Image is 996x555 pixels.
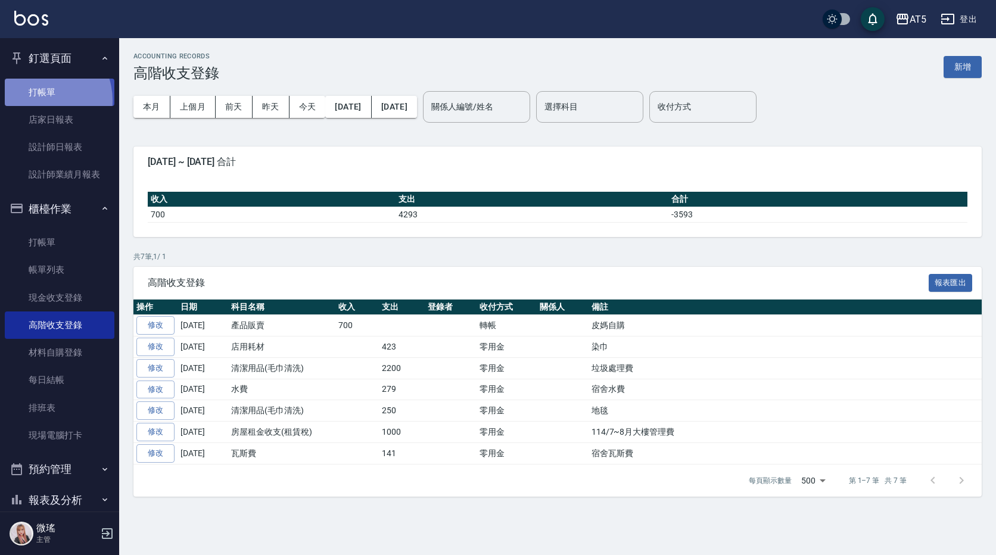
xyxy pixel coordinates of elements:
button: 預約管理 [5,454,114,485]
td: [DATE] [178,357,228,379]
td: [DATE] [178,336,228,358]
div: AT5 [910,12,926,27]
td: 2200 [379,357,425,379]
a: 每日結帳 [5,366,114,394]
span: 高階收支登錄 [148,277,929,289]
td: [DATE] [178,315,228,336]
td: 零用金 [477,400,537,422]
button: 本月 [133,96,170,118]
td: 清潔用品(毛巾清洗) [228,357,335,379]
th: 合計 [668,192,967,207]
th: 備註 [589,300,982,315]
a: 新增 [944,61,982,72]
th: 操作 [133,300,178,315]
td: [DATE] [178,442,228,464]
td: -3593 [668,207,967,222]
button: AT5 [891,7,931,32]
button: save [861,7,885,31]
img: Person [10,522,33,545]
p: 共 7 筆, 1 / 1 [133,251,982,262]
th: 登錄者 [425,300,477,315]
td: 141 [379,442,425,464]
td: [DATE] [178,422,228,443]
a: 修改 [136,401,175,420]
th: 關係人 [537,300,589,315]
a: 材料自購登錄 [5,339,114,366]
td: 產品販賣 [228,315,335,336]
td: 房屋租金收支(租賃稅) [228,422,335,443]
button: 前天 [216,96,253,118]
a: 報表匯出 [929,276,973,288]
a: 修改 [136,381,175,399]
div: 500 [796,464,830,497]
td: 423 [379,336,425,358]
td: 垃圾處理費 [589,357,982,379]
th: 科目名稱 [228,300,335,315]
button: 上個月 [170,96,216,118]
a: 修改 [136,338,175,356]
p: 主管 [36,534,97,545]
td: 1000 [379,422,425,443]
a: 店家日報表 [5,106,114,133]
td: 水費 [228,379,335,400]
a: 排班表 [5,394,114,422]
td: 地毯 [589,400,982,422]
a: 現場電腦打卡 [5,422,114,449]
h5: 微瑤 [36,522,97,534]
a: 修改 [136,316,175,335]
td: 零用金 [477,336,537,358]
td: 零用金 [477,422,537,443]
td: 279 [379,379,425,400]
button: 釘選頁面 [5,43,114,74]
a: 打帳單 [5,229,114,256]
td: 清潔用品(毛巾清洗) [228,400,335,422]
button: 櫃檯作業 [5,194,114,225]
th: 日期 [178,300,228,315]
td: 250 [379,400,425,422]
a: 打帳單 [5,79,114,106]
h2: ACCOUNTING RECORDS [133,52,219,60]
button: 昨天 [253,96,290,118]
td: 4293 [396,207,668,222]
p: 第 1–7 筆 共 7 筆 [849,475,907,486]
button: [DATE] [372,96,417,118]
a: 設計師日報表 [5,133,114,161]
td: 零用金 [477,379,537,400]
a: 修改 [136,359,175,378]
a: 帳單列表 [5,256,114,283]
a: 高階收支登錄 [5,311,114,339]
a: 設計師業績月報表 [5,161,114,188]
button: 報表匯出 [929,274,973,292]
th: 支出 [396,192,668,207]
td: 700 [148,207,396,222]
a: 修改 [136,423,175,441]
th: 支出 [379,300,425,315]
span: [DATE] ~ [DATE] 合計 [148,156,967,168]
td: 店用耗材 [228,336,335,358]
td: [DATE] [178,379,228,400]
button: 登出 [936,8,982,30]
h3: 高階收支登錄 [133,65,219,82]
button: 今天 [290,96,326,118]
td: 皮媽自購 [589,315,982,336]
img: Logo [14,11,48,26]
button: 新增 [944,56,982,78]
th: 收入 [335,300,379,315]
th: 收入 [148,192,396,207]
td: 零用金 [477,442,537,464]
td: 宿舍水費 [589,379,982,400]
td: 700 [335,315,379,336]
a: 修改 [136,444,175,463]
td: 瓦斯費 [228,442,335,464]
td: 轉帳 [477,315,537,336]
button: [DATE] [325,96,371,118]
button: 報表及分析 [5,485,114,516]
td: 染巾 [589,336,982,358]
td: [DATE] [178,400,228,422]
td: 零用金 [477,357,537,379]
a: 現金收支登錄 [5,284,114,311]
p: 每頁顯示數量 [749,475,792,486]
td: 114/7~8月大樓管理費 [589,422,982,443]
th: 收付方式 [477,300,537,315]
td: 宿舍瓦斯費 [589,442,982,464]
